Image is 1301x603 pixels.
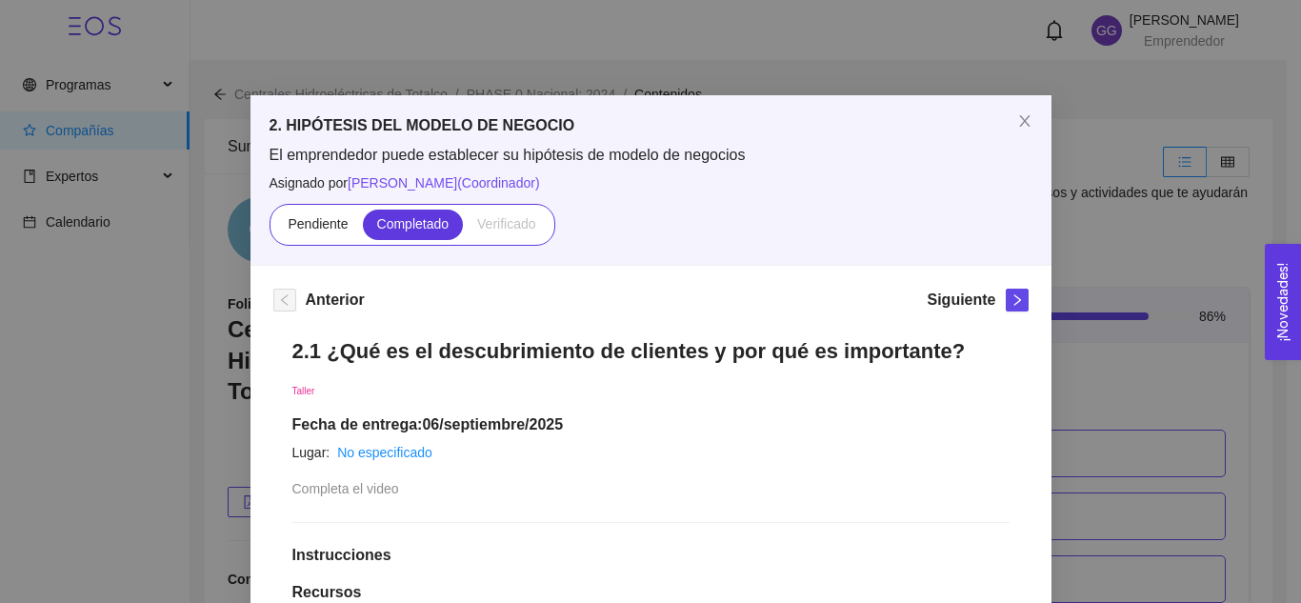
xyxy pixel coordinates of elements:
[270,172,1032,193] span: Asignado por
[292,415,1010,434] h1: Fecha de entrega: 06/septiembre/2025
[927,289,995,312] h5: Siguiente
[292,546,1010,565] h1: Instrucciones
[292,442,330,463] article: Lugar:
[337,445,432,460] a: No especificado
[1017,113,1032,129] span: close
[377,216,450,231] span: Completado
[270,145,1032,166] span: El emprendedor puede establecer su hipótesis de modelo de negocios
[288,216,348,231] span: Pendiente
[348,175,540,191] span: [PERSON_NAME] ( Coordinador )
[292,338,1010,364] h1: 2.1 ¿Qué es el descubrimiento de clientes y por qué es importante?
[273,289,296,312] button: left
[998,95,1051,149] button: Close
[292,583,1010,602] h1: Recursos
[1006,289,1029,312] button: right
[1007,293,1028,307] span: right
[270,114,1032,137] h5: 2. HIPÓTESIS DEL MODELO DE NEGOCIO
[1265,244,1301,360] button: Open Feedback Widget
[292,386,315,396] span: Taller
[477,216,535,231] span: Verificado
[306,289,365,312] h5: Anterior
[292,481,399,496] span: Completa el video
